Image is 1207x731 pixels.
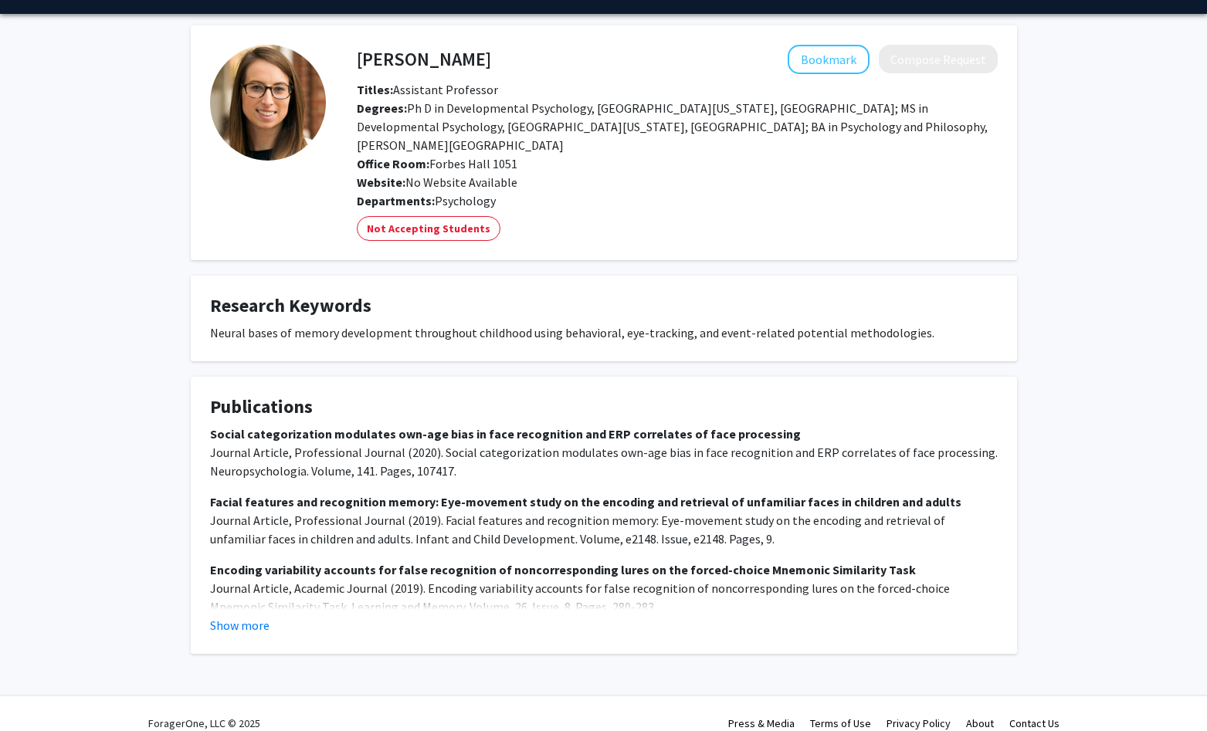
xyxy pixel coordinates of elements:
img: Profile Picture [210,45,326,161]
strong: Social categorization modulates own-age bias in face recognition and ERP correlates of face proce... [210,426,801,442]
span: Ph D in Developmental Psychology, [GEOGRAPHIC_DATA][US_STATE], [GEOGRAPHIC_DATA]; MS in Developme... [357,100,988,153]
span: Journal Article, Academic Journal (2019). Encoding variability accounts for false recognition of ... [210,580,950,614]
button: Compose Request to Leslie Rollins [879,45,998,73]
a: About [966,716,994,730]
a: Privacy Policy [887,716,951,730]
mat-chip: Not Accepting Students [357,216,500,241]
strong: Facial features and recognition memory: Eye-movement study on the encoding and retrieval of unfam... [210,494,961,509]
a: Contact Us [1009,716,1060,730]
span: Assistant Professor [357,82,498,97]
span: Journal Article, Professional Journal (2020). Social categorization modulates own-age bias in fac... [210,445,998,479]
a: Terms of Use [810,716,871,730]
b: Office Room: [357,156,429,171]
span: Forbes Hall 1051 [357,156,517,171]
b: Titles: [357,82,393,97]
h4: Publications [210,396,998,418]
button: Add Leslie Rollins to Bookmarks [788,45,870,74]
button: Show more [210,616,270,635]
h4: [PERSON_NAME] [357,45,491,73]
span: No Website Available [357,174,517,190]
div: Neural bases of memory development throughout childhood using behavioral, eye-tracking, and event... [210,323,998,342]
b: Departments: [357,193,435,208]
a: Press & Media [728,716,795,730]
b: Website: [357,174,405,190]
iframe: Chat [12,662,66,719]
b: Degrees: [357,100,407,116]
h4: Research Keywords [210,295,998,317]
strong: Encoding variability accounts for false recognition of noncorresponding lures on the forced-choic... [210,562,916,577]
span: Psychology [435,193,496,208]
span: Journal Article, Professional Journal (2019). Facial features and recognition memory: Eye-movemen... [210,513,945,547]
